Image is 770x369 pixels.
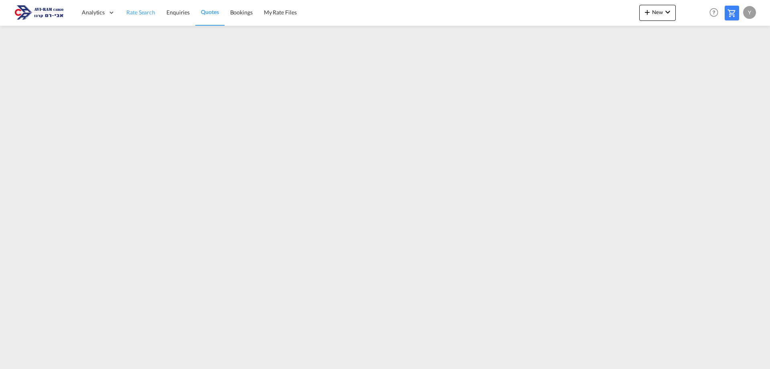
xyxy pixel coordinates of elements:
div: Y [743,6,756,19]
button: icon-plus 400-fgNewicon-chevron-down [639,5,676,21]
span: Rate Search [126,9,155,16]
span: Help [707,6,721,19]
md-icon: icon-chevron-down [663,7,673,17]
span: Analytics [82,8,105,16]
span: My Rate Files [264,9,297,16]
span: New [642,9,673,15]
md-icon: icon-plus 400-fg [642,7,652,17]
span: Bookings [230,9,253,16]
img: 166978e0a5f911edb4280f3c7a976193.png [12,4,66,22]
div: Help [707,6,725,20]
span: Quotes [201,8,219,15]
span: Enquiries [166,9,190,16]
